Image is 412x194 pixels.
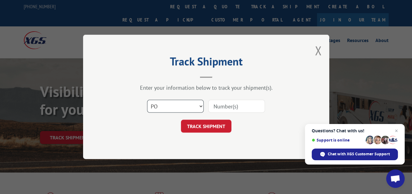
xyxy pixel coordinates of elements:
button: TRACK SHIPMENT [181,120,231,133]
span: Questions? Chat with us! [312,128,398,133]
div: Open chat [386,169,405,188]
span: Close chat [393,127,400,134]
input: Number(s) [208,100,265,113]
button: Close modal [315,42,322,59]
span: Support is online [312,138,363,142]
h2: Track Shipment [114,57,298,69]
span: Chat with XGS Customer Support [328,151,390,157]
div: Enter your information below to track your shipment(s). [114,84,298,91]
div: Chat with XGS Customer Support [312,149,398,160]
